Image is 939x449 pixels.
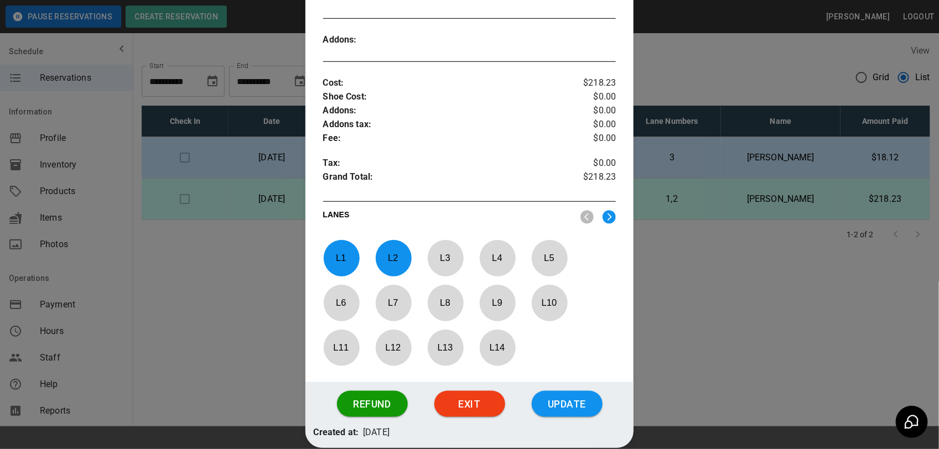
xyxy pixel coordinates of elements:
[427,290,464,316] p: L 8
[567,132,616,145] p: $0.00
[567,76,616,90] p: $218.23
[479,245,516,271] p: L 4
[531,290,568,316] p: L 10
[532,391,603,417] button: Update
[323,104,568,118] p: Addons :
[323,209,572,224] p: LANES
[314,426,359,440] p: Created at:
[323,33,396,47] p: Addons :
[375,290,412,316] p: L 7
[479,290,516,316] p: L 9
[567,118,616,132] p: $0.00
[567,90,616,104] p: $0.00
[323,76,568,90] p: Cost :
[434,391,505,417] button: Exit
[363,426,390,440] p: [DATE]
[567,170,616,187] p: $218.23
[567,104,616,118] p: $0.00
[323,118,568,132] p: Addons tax :
[427,245,464,271] p: L 3
[375,245,412,271] p: L 2
[323,245,360,271] p: L 1
[375,335,412,361] p: L 12
[603,210,616,224] img: right.svg
[479,335,516,361] p: L 14
[531,245,568,271] p: L 5
[337,391,408,417] button: Refund
[323,156,568,170] p: Tax :
[323,290,360,316] p: L 6
[427,335,464,361] p: L 13
[323,170,568,187] p: Grand Total :
[323,335,360,361] p: L 11
[323,132,568,145] p: Fee :
[567,156,616,170] p: $0.00
[580,210,594,224] img: nav_left.svg
[323,90,568,104] p: Shoe Cost :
